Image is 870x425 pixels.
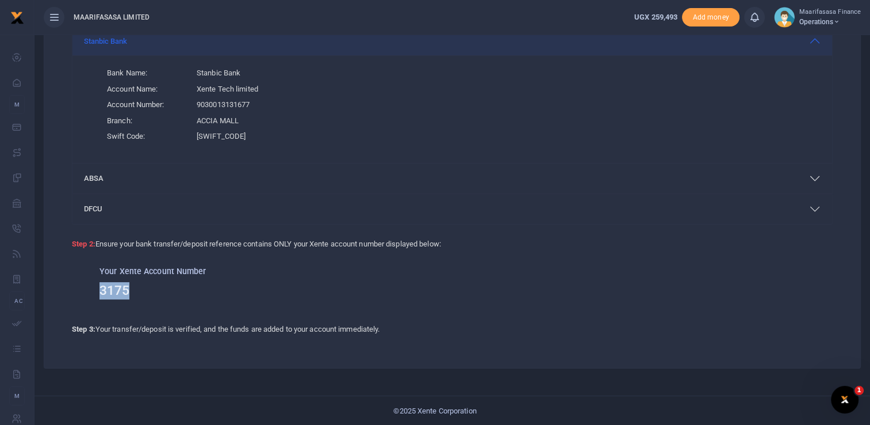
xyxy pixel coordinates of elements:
[197,115,239,127] span: Accia Mall
[72,324,833,336] p: Your transfer/deposit is verified, and the funds are added to your account immediately.
[854,386,864,395] span: 1
[10,13,24,21] a: logo-small logo-large logo-large
[197,131,246,142] span: [SWIFT_CODE]
[9,386,25,405] li: M
[72,325,95,333] strong: Step 3:
[107,99,187,111] span: Account Number:
[107,115,187,127] span: Branch:
[682,8,739,27] li: Toup your wallet
[69,12,154,22] span: MAARIFASASA LIMITED
[197,84,258,95] span: Xente Tech limited
[72,240,95,248] strong: Step 2:
[9,95,25,114] li: M
[107,131,187,142] span: Swift Code:
[634,12,677,23] a: UGX 259,493
[682,8,739,27] span: Add money
[634,13,677,21] span: UGX 259,493
[107,67,187,79] span: Bank Name:
[72,26,832,56] button: Stanbic Bank
[774,7,795,28] img: profile-user
[630,12,682,23] li: Wallet ballance
[799,7,861,17] small: Maarifasasa Finance
[72,234,833,251] p: Ensure your bank transfer/deposit reference contains ONLY your Xente account number displayed below:
[72,194,832,224] button: DFCU
[99,267,206,276] small: Your Xente Account Number
[9,291,25,310] li: Ac
[197,99,250,111] span: 9030013131677
[682,12,739,21] a: Add money
[72,164,832,193] button: ABSA
[99,282,805,299] h3: 3175
[10,11,24,25] img: logo-small
[107,84,187,95] span: Account Name:
[831,386,858,413] iframe: Intercom live chat
[774,7,861,28] a: profile-user Maarifasasa Finance Operations
[197,67,240,79] span: Stanbic Bank
[799,17,861,27] span: Operations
